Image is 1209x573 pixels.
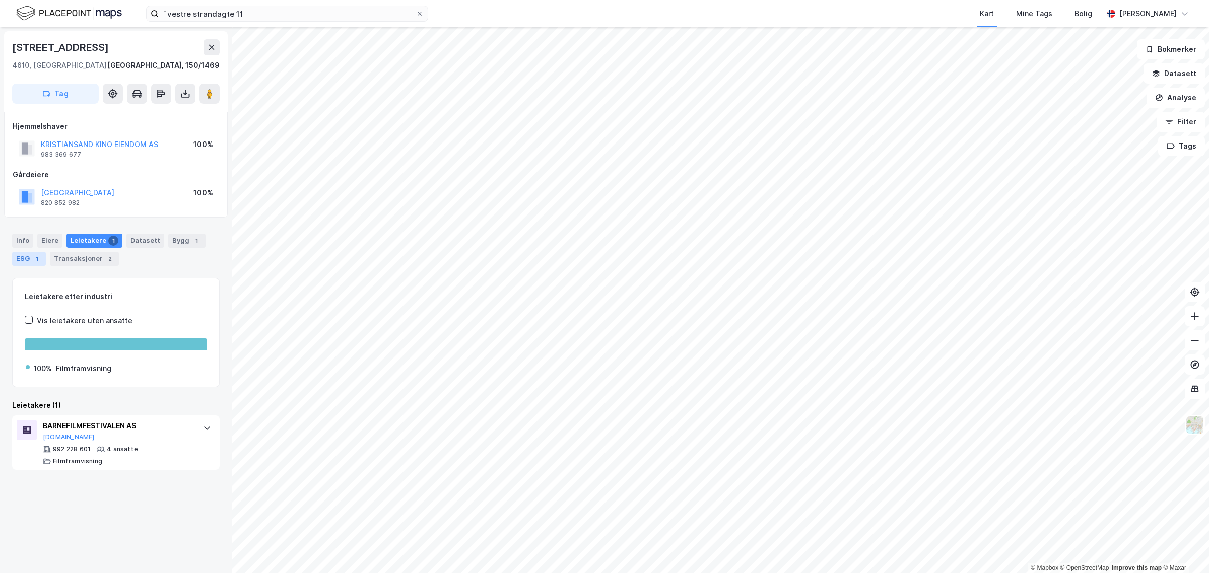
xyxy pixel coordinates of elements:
[159,6,416,21] input: Søk på adresse, matrikkel, gårdeiere, leietakere eller personer
[13,169,219,181] div: Gårdeiere
[105,254,115,264] div: 2
[43,433,95,441] button: [DOMAIN_NAME]
[12,252,46,266] div: ESG
[107,445,138,453] div: 4 ansatte
[126,234,164,248] div: Datasett
[1137,39,1205,59] button: Bokmerker
[107,59,220,71] div: [GEOGRAPHIC_DATA], 150/1469
[108,236,118,246] div: 1
[13,120,219,132] div: Hjemmelshaver
[1016,8,1052,20] div: Mine Tags
[1159,525,1209,573] iframe: Chat Widget
[1147,88,1205,108] button: Analyse
[1159,525,1209,573] div: Kontrollprogram for chat
[37,234,62,248] div: Eiere
[1031,564,1058,571] a: Mapbox
[1144,63,1205,84] button: Datasett
[168,234,206,248] div: Bygg
[1158,136,1205,156] button: Tags
[53,445,91,453] div: 992 228 601
[53,457,102,465] div: Filmframvisning
[37,315,132,327] div: Vis leietakere uten ansatte
[12,39,111,55] div: [STREET_ADDRESS]
[56,363,111,375] div: Filmframvisning
[980,8,994,20] div: Kart
[1074,8,1092,20] div: Bolig
[41,151,81,159] div: 983 369 677
[12,399,220,411] div: Leietakere (1)
[32,254,42,264] div: 1
[12,234,33,248] div: Info
[25,291,207,303] div: Leietakere etter industri
[1060,564,1109,571] a: OpenStreetMap
[193,138,213,151] div: 100%
[16,5,122,22] img: logo.f888ab2527a4732fd821a326f86c7f29.svg
[41,199,80,207] div: 820 852 982
[43,420,193,432] div: BARNEFILMFESTIVALEN AS
[50,252,119,266] div: Transaksjoner
[12,59,107,71] div: 4610, [GEOGRAPHIC_DATA]
[66,234,122,248] div: Leietakere
[1112,564,1162,571] a: Improve this map
[12,84,99,104] button: Tag
[1119,8,1177,20] div: [PERSON_NAME]
[1185,415,1204,435] img: Z
[34,363,52,375] div: 100%
[191,236,201,246] div: 1
[193,187,213,199] div: 100%
[1157,112,1205,132] button: Filter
